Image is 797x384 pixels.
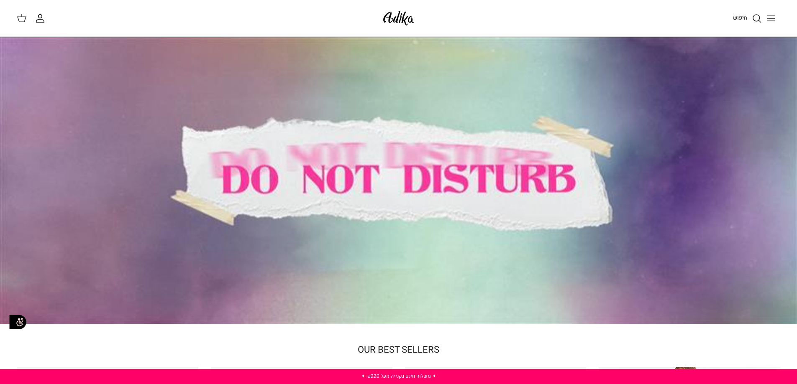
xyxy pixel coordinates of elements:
[361,372,436,380] a: ✦ משלוח חינם בקנייה מעל ₪220 ✦
[762,9,780,28] button: Toggle menu
[733,13,762,23] a: חיפוש
[381,8,416,28] img: Adika IL
[358,343,439,356] a: OUR BEST SELLERS
[6,310,29,333] img: accessibility_icon02.svg
[733,14,747,22] span: חיפוש
[35,13,49,23] a: החשבון שלי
